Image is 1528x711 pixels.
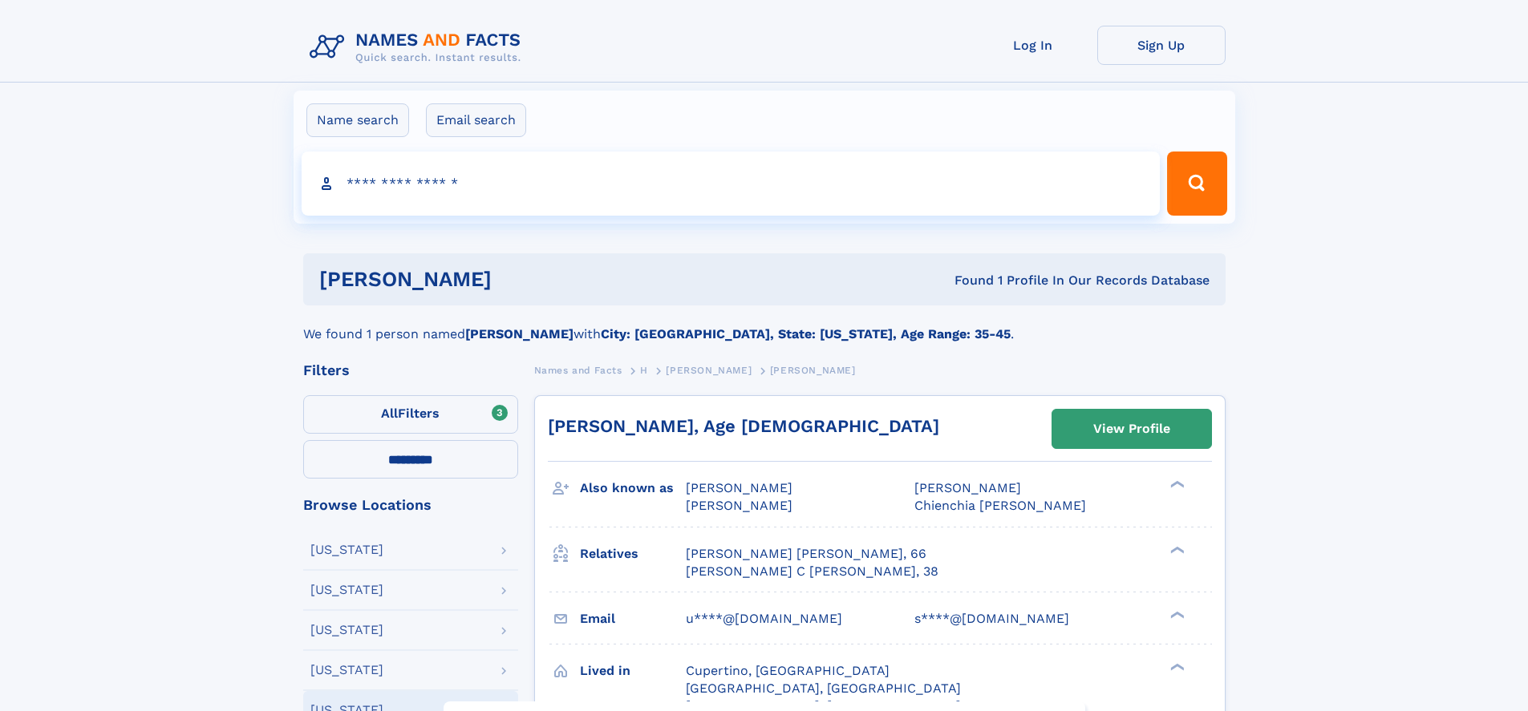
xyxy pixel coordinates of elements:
[686,498,792,513] span: [PERSON_NAME]
[381,406,398,421] span: All
[302,151,1161,216] input: search input
[1166,609,1186,620] div: ❯
[914,498,1086,513] span: Chienchia [PERSON_NAME]
[310,543,383,556] div: [US_STATE]
[1093,410,1170,447] div: View Profile
[534,360,622,380] a: Names and Facts
[640,360,648,380] a: H
[580,605,686,632] h3: Email
[310,664,383,677] div: [US_STATE]
[319,269,723,289] h1: [PERSON_NAME]
[686,563,938,580] a: [PERSON_NAME] C [PERSON_NAME], 38
[770,365,856,376] span: [PERSON_NAME]
[465,326,574,341] b: [PERSON_NAME]
[686,663,890,678] span: Cupertino, [GEOGRAPHIC_DATA]
[580,540,686,568] h3: Relatives
[310,584,383,596] div: [US_STATE]
[303,395,518,434] label: Filters
[1052,410,1211,448] a: View Profile
[601,326,1011,341] b: City: [GEOGRAPHIC_DATA], State: [US_STATE], Age Range: 35-45
[580,475,686,502] h3: Also known as
[426,103,526,137] label: Email search
[1166,544,1186,555] div: ❯
[580,657,686,685] h3: Lived in
[914,480,1021,495] span: [PERSON_NAME]
[548,416,939,436] a: [PERSON_NAME], Age [DEMOGRAPHIC_DATA]
[303,498,518,512] div: Browse Locations
[310,624,383,636] div: [US_STATE]
[1166,661,1186,672] div: ❯
[686,545,926,563] a: [PERSON_NAME] [PERSON_NAME], 66
[666,360,752,380] a: [PERSON_NAME]
[640,365,648,376] span: H
[1167,151,1226,216] button: Search Button
[1166,479,1186,490] div: ❯
[686,480,792,495] span: [PERSON_NAME]
[303,363,518,378] div: Filters
[1097,26,1226,65] a: Sign Up
[969,26,1097,65] a: Log In
[666,365,752,376] span: [PERSON_NAME]
[686,681,961,696] span: [GEOGRAPHIC_DATA], [GEOGRAPHIC_DATA]
[306,103,409,137] label: Name search
[303,26,534,69] img: Logo Names and Facts
[303,305,1226,344] div: We found 1 person named with .
[723,272,1210,289] div: Found 1 Profile In Our Records Database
